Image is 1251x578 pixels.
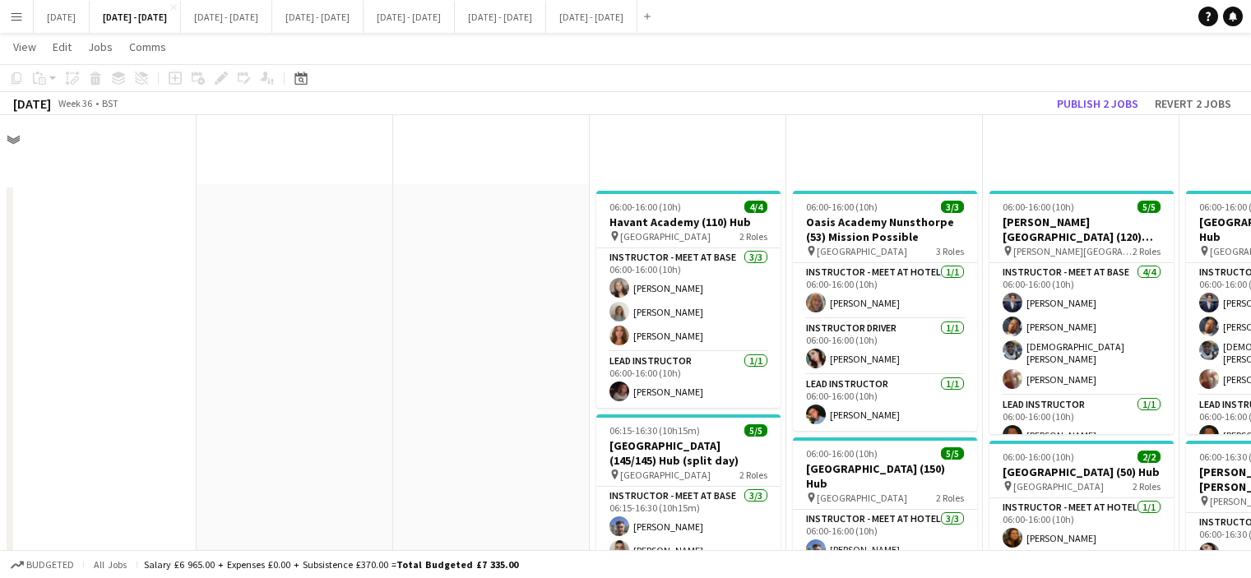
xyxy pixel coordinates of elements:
button: Publish 2 jobs [1050,93,1145,114]
a: Edit [46,36,78,58]
app-job-card: 06:00-16:00 (10h)4/4Havant Academy (110) Hub [GEOGRAPHIC_DATA]2 RolesInstructor - Meet at Base3/3... [596,191,781,408]
span: 06:00-16:00 (10h) [806,447,878,460]
app-card-role: Instructor - Meet at Base4/406:00-16:00 (10h)[PERSON_NAME][PERSON_NAME][DEMOGRAPHIC_DATA][PERSON_... [989,263,1174,395]
div: [DATE] [13,95,51,112]
h3: [PERSON_NAME][GEOGRAPHIC_DATA] (120) Time Attack (H/D AM) [989,215,1174,244]
span: 2 Roles [1133,245,1161,257]
span: All jobs [90,558,130,571]
button: [DATE] [34,1,90,33]
span: 5/5 [1137,201,1161,213]
a: Comms [123,36,173,58]
app-card-role: Instructor - Meet at Hotel1/106:00-16:00 (10h)[PERSON_NAME] [989,498,1174,554]
span: 06:00-16:00 (10h) [1003,451,1074,463]
button: Revert 2 jobs [1148,93,1238,114]
app-card-role: Lead Instructor1/106:00-16:00 (10h)[PERSON_NAME] [793,375,977,431]
button: [DATE] - [DATE] [272,1,364,33]
button: [DATE] - [DATE] [455,1,546,33]
div: BST [102,97,118,109]
span: 2 Roles [739,469,767,481]
button: [DATE] - [DATE] [181,1,272,33]
h3: [GEOGRAPHIC_DATA] (50) Hub [989,465,1174,479]
app-card-role: Instructor Driver1/106:00-16:00 (10h)[PERSON_NAME] [793,319,977,375]
app-job-card: 06:00-16:00 (10h)3/3Oasis Academy Nunsthorpe (53) Mission Possible [GEOGRAPHIC_DATA]3 RolesInstru... [793,191,977,431]
app-card-role: Instructor - Meet at Hotel1/106:00-16:00 (10h)[PERSON_NAME] [793,263,977,319]
span: 3 Roles [936,245,964,257]
span: [GEOGRAPHIC_DATA] [817,245,907,257]
span: 2 Roles [1133,480,1161,492]
a: Jobs [81,36,119,58]
div: Salary £6 965.00 + Expenses £0.00 + Subsistence £370.00 = [144,558,518,571]
h3: [GEOGRAPHIC_DATA] (145/145) Hub (split day) [596,438,781,468]
span: Jobs [88,39,113,54]
span: 06:00-16:00 (10h) [806,201,878,213]
h3: Oasis Academy Nunsthorpe (53) Mission Possible [793,215,977,244]
button: [DATE] - [DATE] [90,1,181,33]
app-card-role: Instructor - Meet at Base3/306:00-16:00 (10h)[PERSON_NAME][PERSON_NAME][PERSON_NAME] [596,248,781,352]
span: 06:15-16:30 (10h15m) [609,424,700,437]
app-card-role: Lead Instructor1/106:00-16:00 (10h)[PERSON_NAME] [989,395,1174,451]
button: [DATE] - [DATE] [364,1,455,33]
app-card-role: Lead Instructor1/106:00-16:00 (10h)[PERSON_NAME] [596,352,781,408]
span: [PERSON_NAME][GEOGRAPHIC_DATA] [1013,245,1133,257]
span: 06:00-16:00 (10h) [609,201,681,213]
span: 5/5 [941,447,964,460]
span: Week 36 [54,97,95,109]
h3: Havant Academy (110) Hub [596,215,781,229]
button: [DATE] - [DATE] [546,1,637,33]
span: Budgeted [26,559,74,571]
span: [GEOGRAPHIC_DATA] [1013,480,1104,492]
span: 5/5 [744,424,767,437]
span: Comms [129,39,166,54]
span: 3/3 [941,201,964,213]
button: Budgeted [8,556,76,574]
h3: [GEOGRAPHIC_DATA] (150) Hub [793,461,977,491]
span: 06:00-16:00 (10h) [1003,201,1074,213]
app-job-card: 06:00-16:00 (10h)5/5[PERSON_NAME][GEOGRAPHIC_DATA] (120) Time Attack (H/D AM) [PERSON_NAME][GEOGR... [989,191,1174,434]
span: [GEOGRAPHIC_DATA] [817,492,907,504]
span: Edit [53,39,72,54]
span: Total Budgeted £7 335.00 [396,558,518,571]
span: [GEOGRAPHIC_DATA] [620,230,711,243]
span: [GEOGRAPHIC_DATA] [620,469,711,481]
a: View [7,36,43,58]
span: 2 Roles [739,230,767,243]
span: 2 Roles [936,492,964,504]
span: 2/2 [1137,451,1161,463]
span: 4/4 [744,201,767,213]
span: View [13,39,36,54]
